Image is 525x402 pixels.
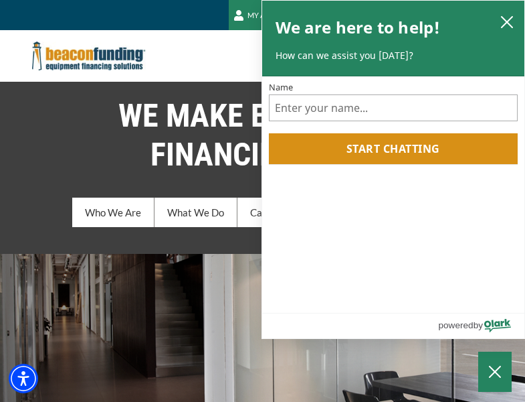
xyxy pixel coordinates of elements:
[276,49,512,62] p: How can we assist you [DATE]?
[269,94,518,121] input: Name
[154,198,237,227] a: What We Do
[32,42,146,70] img: Beacon Funding Corporation
[438,314,524,338] a: Powered by Olark
[269,133,518,164] button: Start chatting
[478,352,512,392] button: Close Chatbox
[22,96,504,174] h1: WE MAKE EQUIPMENT FINANCING EASY
[496,12,518,32] button: close chatbox
[32,50,146,60] a: Beacon Funding Corporation
[276,14,441,41] h2: We are here to help!
[269,83,518,92] label: Name
[438,317,473,334] span: powered
[474,317,483,334] span: by
[9,364,38,393] div: Accessibility Menu
[72,198,154,227] a: Who We Are
[237,198,299,227] a: Careers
